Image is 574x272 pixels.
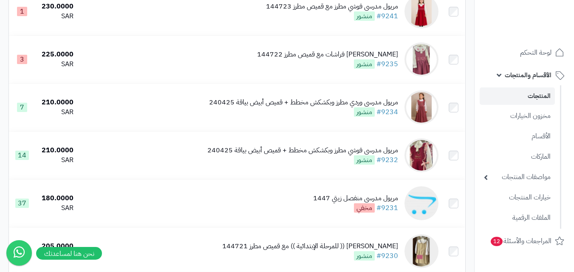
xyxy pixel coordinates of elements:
div: مريول مدرسي وردي مطرز وبكشكش مخطط + قميص أبيض بياقة 240425 [209,98,398,107]
span: منشور [354,59,375,69]
img: مريول مدرسي وردي مطرز وبكشكش مخطط + قميص أبيض بياقة 240425 [404,90,438,124]
img: مريول مدرسي منفصل زيتي 1447 [404,186,438,220]
a: لوحة التحكم [480,42,569,63]
span: 37 [15,199,29,208]
span: الأقسام والمنتجات [505,69,551,81]
a: #9234 [376,107,398,117]
span: لوحة التحكم [520,47,551,59]
a: #9232 [376,155,398,165]
span: منشور [354,11,375,21]
img: مريول مدرسي فوشي مطرز وبكشكش مخطط + قميص أبيض بياقة 240425 [404,138,438,172]
span: 3 [17,55,27,64]
a: الملفات الرقمية [480,209,555,227]
div: 210.0000 [38,98,74,107]
div: SAR [38,203,74,213]
a: #9231 [376,203,398,213]
a: مواصفات المنتجات [480,168,555,186]
span: 12 [491,237,503,246]
a: المراجعات والأسئلة12 [480,231,569,251]
div: مريول مدرسي فوشي مطرز مع قميص مطرز 144723 [266,2,398,11]
img: logo-2.png [516,24,566,42]
span: منشور [354,155,375,165]
div: 230.0000 [38,2,74,11]
span: 1 [17,7,27,16]
div: 205.0000 [38,241,74,251]
div: [PERSON_NAME] (( للمرحلة الإبتدائية )) مع قميص مطرز 144721 [222,241,398,251]
a: #9230 [376,251,398,261]
div: مريول مدرسي منفصل زيتي 1447 [313,193,398,203]
a: #9235 [376,59,398,69]
a: المنتجات [480,87,555,105]
a: خيارات المنتجات [480,188,555,207]
div: SAR [38,59,74,69]
a: الماركات [480,148,555,166]
img: مريول مدرسي (( للمرحلة الإبتدائية )) مع قميص مطرز 144721 [404,234,438,268]
a: مخزون الخيارات [480,107,555,125]
div: SAR [38,155,74,165]
span: منشور [354,107,375,117]
span: منشور [354,251,375,261]
div: 225.0000 [38,50,74,59]
span: 14 [15,151,29,160]
span: مخفي [354,203,375,213]
div: 210.0000 [38,146,74,155]
a: الأقسام [480,127,555,146]
div: SAR [38,107,74,117]
img: مريول مدرسي وردي مطرز فراشات مع قميص مطرز 144722 [404,42,438,76]
div: SAR [38,11,74,21]
a: #9241 [376,11,398,21]
div: [PERSON_NAME] فراشات مع قميص مطرز 144722 [257,50,398,59]
div: 180.0000 [38,193,74,203]
span: المراجعات والأسئلة [490,235,551,247]
div: مريول مدرسي فوشي مطرز وبكشكش مخطط + قميص أبيض بياقة 240425 [207,146,398,155]
span: 7 [17,103,27,112]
